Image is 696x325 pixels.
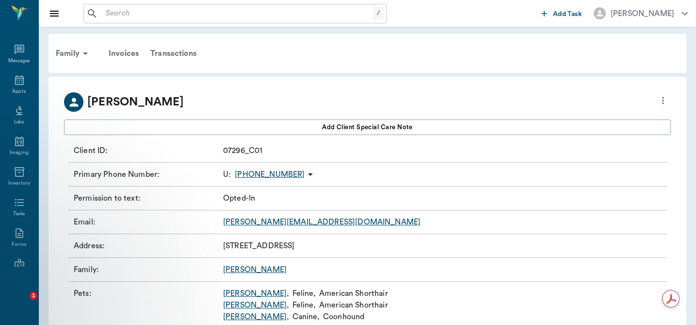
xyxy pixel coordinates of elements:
[13,210,25,218] div: Tasks
[74,216,219,228] p: Email :
[102,7,373,20] input: Search
[223,169,231,180] span: U :
[655,92,671,109] button: more
[223,299,289,311] a: [PERSON_NAME],
[586,4,696,22] button: [PERSON_NAME]
[611,8,674,19] div: [PERSON_NAME]
[12,88,26,95] div: Appts
[223,218,421,226] a: [PERSON_NAME][EMAIL_ADDRESS][DOMAIN_NAME]
[292,299,316,311] p: Feline ,
[223,266,287,274] a: [PERSON_NAME]
[323,311,364,323] p: Coonhound
[30,292,37,300] span: 1
[64,120,671,135] button: Add client Special Care Note
[74,169,219,180] p: Primary Phone Number :
[103,42,145,65] a: Invoices
[74,192,219,204] p: Permission to text :
[322,122,413,133] span: Add client Special Care Note
[8,57,31,65] div: Messages
[14,119,24,126] div: Labs
[223,288,289,299] a: [PERSON_NAME],
[292,311,320,323] p: Canine ,
[8,180,30,187] div: Inventory
[10,292,33,315] iframe: Intercom live chat
[223,311,289,323] a: [PERSON_NAME],
[319,288,388,299] p: American Shorthair
[7,231,201,299] iframe: Intercom notifications message
[235,169,305,180] p: [PHONE_NUMBER]
[537,4,586,22] button: Add Task
[223,145,262,156] p: 07296_C01
[10,149,29,156] div: Imaging
[319,299,388,311] p: American Shorthair
[223,192,255,204] p: Opted-In
[223,240,294,252] p: [STREET_ADDRESS]
[74,145,219,156] p: Client ID :
[292,288,316,299] p: Feline ,
[45,4,64,23] button: Close drawer
[145,42,202,65] a: Transactions
[50,42,97,65] div: Family
[87,93,184,111] p: [PERSON_NAME]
